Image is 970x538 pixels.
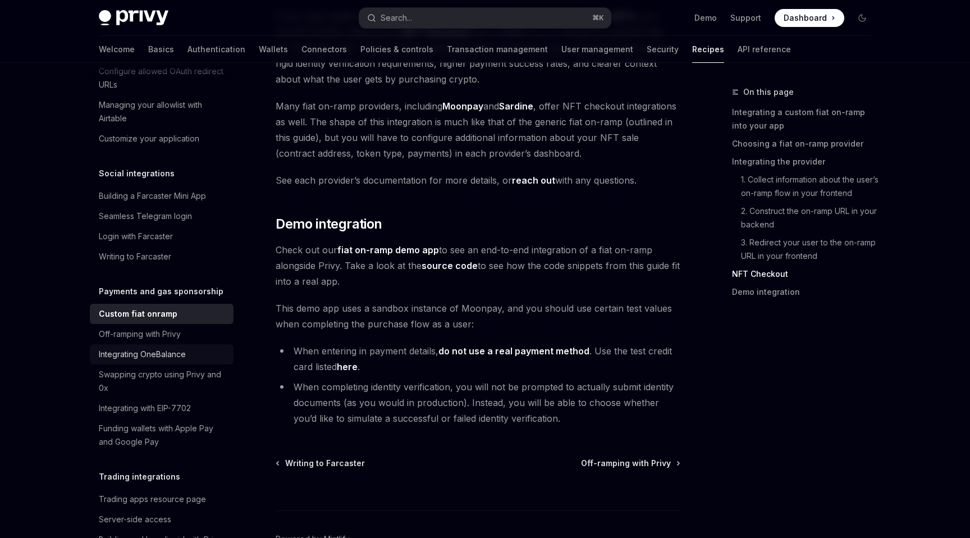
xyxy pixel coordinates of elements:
a: NFT Checkout [732,265,880,283]
div: Trading apps resource page [99,493,206,506]
div: Customize your application [99,132,199,145]
a: reach out [512,175,555,186]
div: Seamless Telegram login [99,209,192,223]
a: Transaction management [447,36,548,63]
span: Many fiat on-ramp providers, including and , offer NFT checkout integrations as well. The shape o... [276,98,680,161]
div: Writing to Farcaster [99,250,171,263]
a: Dashboard [775,9,844,27]
a: Writing to Farcaster [277,458,365,469]
a: Managing your allowlist with Airtable [90,95,234,129]
a: API reference [738,36,791,63]
div: Managing your allowlist with Airtable [99,98,227,125]
div: Swapping crypto using Privy and 0x [99,368,227,395]
span: ⌘ K [592,13,604,22]
button: Toggle dark mode [853,9,871,27]
a: Recipes [692,36,724,63]
div: Integrating with EIP-7702 [99,402,191,415]
div: Login with Farcaster [99,230,173,243]
strong: do not use a real payment method [438,345,589,357]
a: Custom fiat onramp [90,304,234,324]
a: Trading apps resource page [90,489,234,509]
a: Integrating with EIP-7702 [90,398,234,418]
button: Search...⌘K [359,8,611,28]
a: Sardine [499,101,533,112]
div: Search... [381,11,412,25]
span: This demo app uses a sandbox instance of Moonpay, and you should use certain test values when com... [276,300,680,332]
a: Funding wallets with Apple Pay and Google Pay [90,418,234,452]
a: source code [422,260,478,272]
span: Writing to Farcaster [285,458,365,469]
a: Integrating a custom fiat on-ramp into your app [732,103,880,135]
a: Policies & controls [360,36,433,63]
div: Server-side access [99,513,171,526]
a: fiat on-ramp demo app [337,244,439,256]
a: 3. Redirect your user to the on-ramp URL in your frontend [741,234,880,265]
h5: Trading integrations [99,470,180,484]
a: Off-ramping with Privy [581,458,679,469]
span: See each provider’s documentation for more details, or with any questions. [276,172,680,188]
a: Swapping crypto using Privy and 0x [90,364,234,398]
a: Server-side access [90,509,234,530]
a: Demo [694,12,717,24]
a: Choosing a fiat on-ramp provider [732,135,880,153]
a: Login with Farcaster [90,226,234,247]
span: Demo integration [276,215,382,233]
a: 1. Collect information about the user’s on-ramp flow in your frontend [741,171,880,202]
li: When entering in payment details, . Use the test credit card listed . [276,343,680,375]
span: Off-ramping with Privy [581,458,671,469]
div: Building a Farcaster Mini App [99,189,206,203]
a: Customize your application [90,129,234,149]
h5: Social integrations [99,167,175,180]
a: Support [730,12,761,24]
div: Integrating OneBalance [99,348,186,361]
a: Authentication [187,36,245,63]
div: Off-ramping with Privy [99,327,181,341]
a: 2. Construct the on-ramp URL in your backend [741,202,880,234]
a: Demo integration [732,283,880,301]
div: Custom fiat onramp [99,307,177,321]
a: Off-ramping with Privy [90,324,234,344]
a: Wallets [259,36,288,63]
span: Check out our to see an end-to-end integration of a fiat on-ramp alongside Privy. Take a look at ... [276,242,680,289]
a: Integrating the provider [732,153,880,171]
a: Moonpay [442,101,483,112]
a: Seamless Telegram login [90,206,234,226]
a: Welcome [99,36,135,63]
a: Security [647,36,679,63]
a: Basics [148,36,174,63]
a: Integrating OneBalance [90,344,234,364]
img: dark logo [99,10,168,26]
a: Building a Farcaster Mini App [90,186,234,206]
h5: Payments and gas sponsorship [99,285,223,298]
a: User management [561,36,633,63]
a: here [337,361,358,373]
a: Connectors [301,36,347,63]
a: Writing to Farcaster [90,247,234,267]
span: On this page [743,85,794,99]
li: When completing identity verification, you will not be prompted to actually submit identity docum... [276,379,680,426]
span: Dashboard [784,12,827,24]
div: Funding wallets with Apple Pay and Google Pay [99,422,227,449]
